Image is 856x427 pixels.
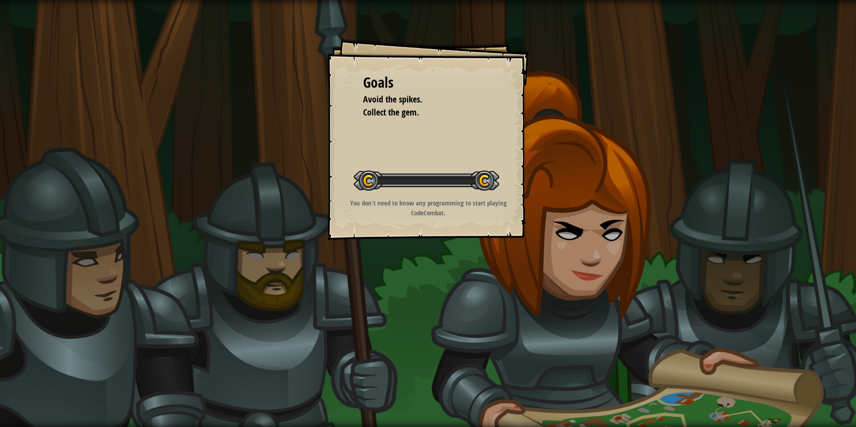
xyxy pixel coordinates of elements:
li: Collect the gem. [352,106,491,119]
li: Avoid the spikes. [352,93,491,106]
span: Collect the gem. [363,106,419,118]
div: Goals [363,73,493,93]
span: Avoid the spikes. [363,93,422,105]
p: You don't need to know any programming to start playing CodeCombat. [338,198,518,218]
